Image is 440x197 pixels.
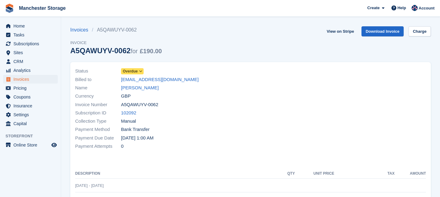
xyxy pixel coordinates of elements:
[130,48,137,54] span: for
[16,3,68,13] a: Manchester Storage
[394,169,426,179] th: Amount
[75,183,104,188] span: [DATE] - [DATE]
[361,26,404,36] a: Download Invoice
[419,5,435,11] span: Account
[3,102,58,110] a: menu
[3,84,58,92] a: menu
[75,84,121,91] span: Name
[409,26,431,36] a: Charge
[13,119,50,128] span: Capital
[75,135,121,142] span: Payment Due Date
[3,22,58,30] a: menu
[324,26,356,36] a: View on Stripe
[13,22,50,30] span: Home
[121,93,131,100] span: GBP
[121,126,149,133] span: Bank Transfer
[295,169,334,179] th: Unit Price
[3,141,58,149] a: menu
[13,66,50,75] span: Analytics
[121,135,153,142] time: 2025-09-02 00:00:00 UTC
[75,101,121,108] span: Invoice Number
[13,110,50,119] span: Settings
[70,46,162,55] div: A5QAWUYV-0062
[123,69,138,74] span: Overdue
[75,143,121,150] span: Payment Attempts
[121,84,159,91] a: [PERSON_NAME]
[75,76,121,83] span: Billed to
[70,26,92,34] a: Invoices
[3,57,58,66] a: menu
[121,143,123,150] span: 0
[13,75,50,84] span: Invoices
[334,169,394,179] th: Tax
[121,110,136,117] a: 102092
[13,102,50,110] span: Insurance
[280,169,295,179] th: QTY
[3,110,58,119] a: menu
[3,66,58,75] a: menu
[75,118,121,125] span: Collection Type
[140,48,162,54] span: £190.00
[121,68,144,75] a: Overdue
[3,93,58,101] a: menu
[3,75,58,84] a: menu
[75,169,280,179] th: Description
[50,141,58,149] a: Preview store
[367,5,380,11] span: Create
[13,84,50,92] span: Pricing
[13,39,50,48] span: Subscriptions
[70,40,162,46] span: Invoice
[398,5,406,11] span: Help
[121,76,199,83] a: [EMAIL_ADDRESS][DOMAIN_NAME]
[13,31,50,39] span: Tasks
[121,101,158,108] span: A5QAWUYV-0062
[3,31,58,39] a: menu
[5,133,61,139] span: Storefront
[75,110,121,117] span: Subscription ID
[3,48,58,57] a: menu
[70,26,162,34] nav: breadcrumbs
[75,68,121,75] span: Status
[75,126,121,133] span: Payment Method
[75,93,121,100] span: Currency
[13,141,50,149] span: Online Store
[5,4,14,13] img: stora-icon-8386f47178a22dfd0bd8f6a31ec36ba5ce8667c1dd55bd0f319d3a0aa187defe.svg
[3,119,58,128] a: menu
[121,118,136,125] span: Manual
[13,93,50,101] span: Coupons
[13,57,50,66] span: CRM
[3,39,58,48] a: menu
[13,48,50,57] span: Sites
